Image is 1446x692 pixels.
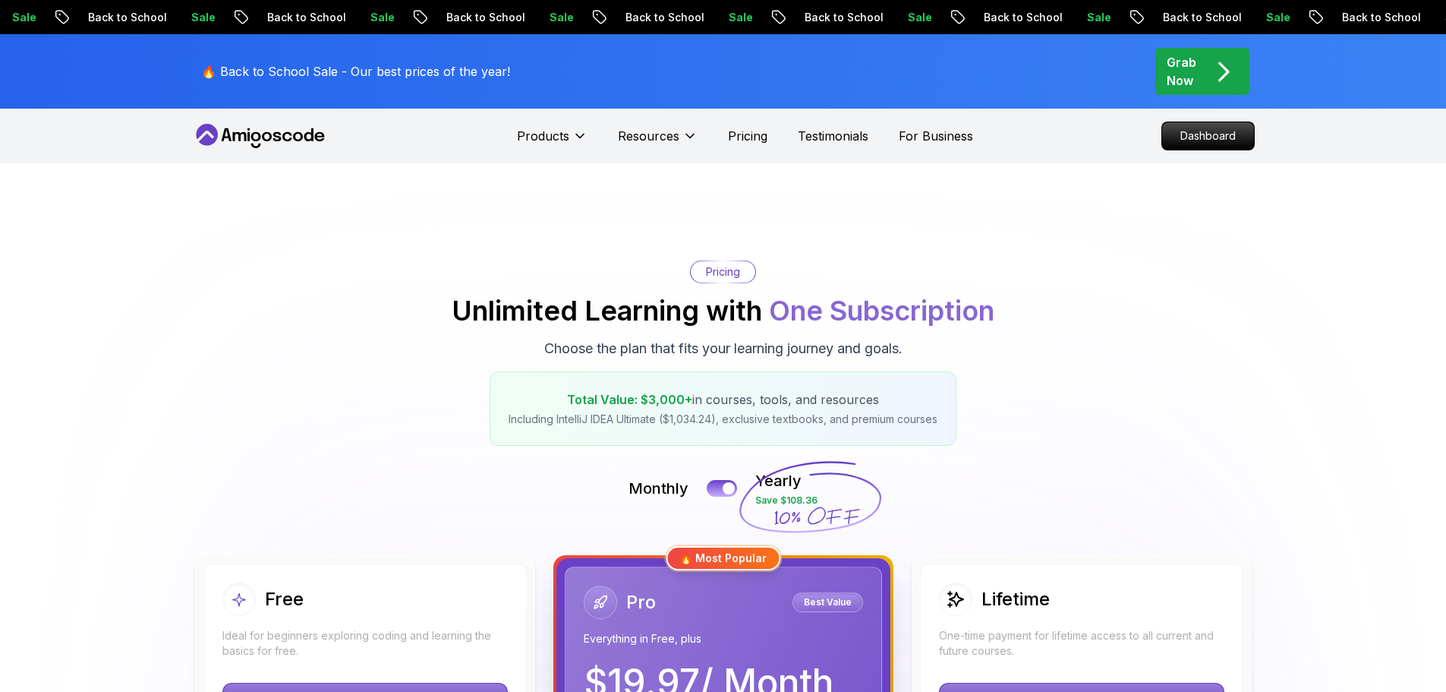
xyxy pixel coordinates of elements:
[584,631,863,646] p: Everything in Free, plus
[251,10,354,25] p: Back to School
[706,264,740,280] p: Pricing
[789,10,892,25] p: Back to School
[892,10,940,25] p: Sale
[265,587,304,611] h2: Free
[544,338,903,359] p: Choose the plan that fits your learning journey and goals.
[713,10,761,25] p: Sale
[517,127,569,145] p: Products
[1167,53,1196,90] p: Grab Now
[626,590,656,615] h2: Pro
[1161,122,1255,150] a: Dashboard
[798,127,868,145] a: Testimonials
[201,62,510,81] p: 🔥 Back to School Sale - Our best prices of the year!
[1250,10,1299,25] p: Sale
[567,392,692,407] span: Total Value: $3,000+
[769,294,994,327] span: One Subscription
[618,127,679,145] p: Resources
[452,295,994,326] h2: Unlimited Learning with
[534,10,582,25] p: Sale
[728,127,767,145] a: Pricing
[222,628,508,659] p: Ideal for beginners exploring coding and learning the basics for free.
[795,595,861,610] p: Best Value
[939,628,1224,659] p: One-time payment for lifetime access to all current and future courses.
[618,127,698,157] button: Resources
[1071,10,1120,25] p: Sale
[509,390,937,409] p: in courses, tools, and resources
[899,127,973,145] a: For Business
[1326,10,1429,25] p: Back to School
[628,478,688,499] p: Monthly
[72,10,175,25] p: Back to School
[1147,10,1250,25] p: Back to School
[968,10,1071,25] p: Back to School
[517,127,588,157] button: Products
[509,412,937,427] p: Including IntelliJ IDEA Ultimate ($1,034.24), exclusive textbooks, and premium courses
[175,10,224,25] p: Sale
[430,10,534,25] p: Back to School
[354,10,403,25] p: Sale
[610,10,713,25] p: Back to School
[1162,122,1254,150] p: Dashboard
[981,587,1050,611] h2: Lifetime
